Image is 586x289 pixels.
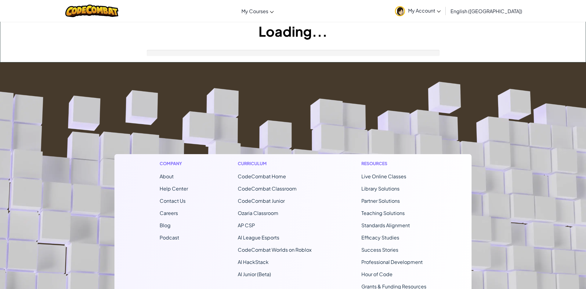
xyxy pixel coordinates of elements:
a: Professional Development [361,259,423,265]
a: CodeCombat Junior [238,198,285,204]
a: Help Center [160,185,188,192]
a: AI Junior (Beta) [238,271,271,277]
a: CodeCombat Worlds on Roblox [238,246,312,253]
a: Success Stories [361,246,398,253]
a: Hour of Code [361,271,392,277]
a: Efficacy Studies [361,234,399,241]
img: CodeCombat logo [65,5,119,17]
a: English ([GEOGRAPHIC_DATA]) [447,3,525,19]
h1: Company [160,160,188,167]
span: English ([GEOGRAPHIC_DATA]) [450,8,522,14]
a: Careers [160,210,178,216]
a: Teaching Solutions [361,210,405,216]
span: CodeCombat Home [238,173,286,180]
a: AP CSP [238,222,255,228]
a: Live Online Classes [361,173,406,180]
span: My Courses [241,8,268,14]
a: Podcast [160,234,179,241]
a: Ozaria Classroom [238,210,278,216]
a: Blog [160,222,171,228]
a: About [160,173,174,180]
a: My Courses [238,3,277,19]
h1: Loading... [0,22,586,41]
a: AI HackStack [238,259,269,265]
span: My Account [408,7,441,14]
a: CodeCombat Classroom [238,185,297,192]
img: avatar [395,6,405,16]
a: Standards Alignment [361,222,410,228]
h1: Resources [361,160,426,167]
a: Library Solutions [361,185,400,192]
a: AI League Esports [238,234,279,241]
h1: Curriculum [238,160,312,167]
a: My Account [392,1,444,20]
span: Contact Us [160,198,186,204]
a: Partner Solutions [361,198,400,204]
